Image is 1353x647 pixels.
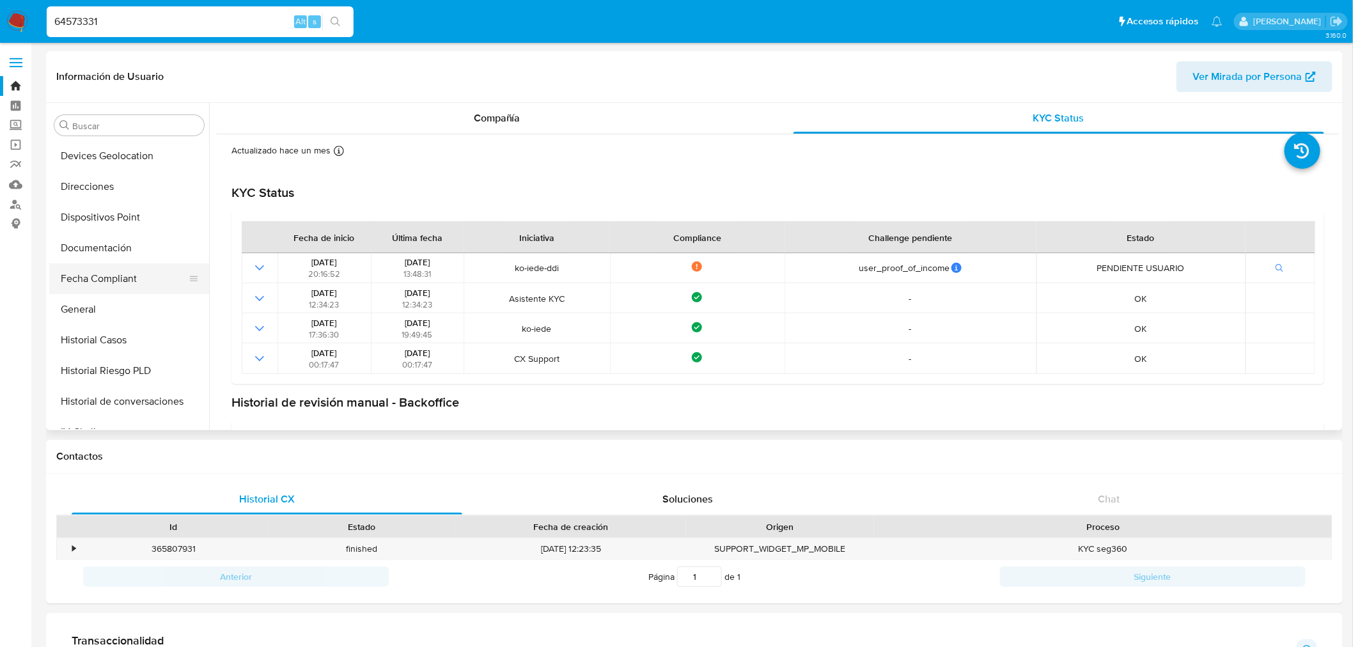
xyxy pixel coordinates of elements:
button: Historial Casos [49,325,209,355]
div: [DATE] 12:23:35 [455,538,686,559]
button: search-icon [322,13,348,31]
div: Proceso [883,520,1323,533]
button: Historial Riesgo PLD [49,355,209,386]
button: General [49,294,209,325]
div: 365807931 [79,538,267,559]
span: Página de [648,566,740,587]
span: Compañía [474,111,520,125]
button: Buscar [59,120,70,130]
span: Historial CX [239,492,295,506]
input: Buscar [72,120,199,132]
div: • [72,543,75,555]
div: SUPPORT_WIDGET_MP_MOBILE [686,538,874,559]
span: 1 [737,570,740,583]
a: Salir [1330,15,1343,28]
span: KYC Status [1033,111,1084,125]
a: Notificaciones [1212,16,1223,27]
div: Id [88,520,258,533]
span: s [313,15,317,27]
div: KYC seg360 [874,538,1332,559]
button: Anterior [83,566,389,587]
span: Soluciones [663,492,714,506]
input: Buscar usuario o caso... [47,13,354,30]
button: Siguiente [1000,566,1306,587]
div: Estado [276,520,446,533]
p: gregorio.negri@mercadolibre.com [1253,15,1326,27]
button: Devices Geolocation [49,141,209,171]
button: Ver Mirada por Persona [1177,61,1333,92]
button: Direcciones [49,171,209,202]
button: Documentación [49,233,209,263]
span: Chat [1099,492,1120,506]
div: finished [267,538,455,559]
h1: Contactos [56,450,1333,463]
span: Ver Mirada por Persona [1193,61,1302,92]
h1: Información de Usuario [56,70,164,83]
p: Actualizado hace un mes [231,144,331,157]
span: Accesos rápidos [1127,15,1199,28]
div: Fecha de creación [464,520,677,533]
button: Dispositivos Point [49,202,209,233]
span: Alt [295,15,306,27]
div: Origen [695,520,865,533]
button: Historial de conversaciones [49,386,209,417]
button: IV Challenges [49,417,209,448]
button: Fecha Compliant [49,263,199,294]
